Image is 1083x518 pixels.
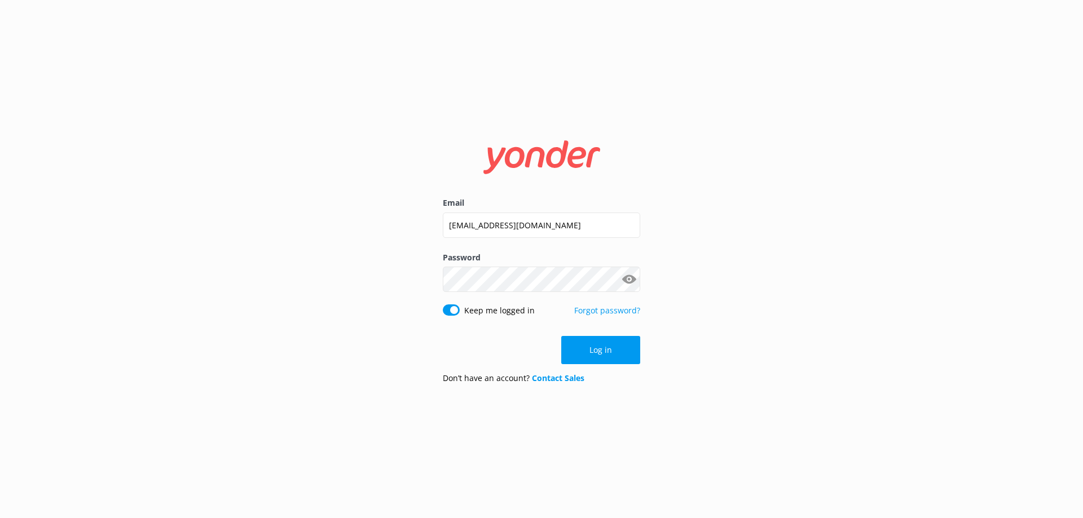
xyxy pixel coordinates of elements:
label: Password [443,251,640,264]
a: Forgot password? [574,305,640,316]
button: Show password [618,268,640,291]
a: Contact Sales [532,373,584,383]
label: Email [443,197,640,209]
button: Log in [561,336,640,364]
label: Keep me logged in [464,304,535,317]
p: Don’t have an account? [443,372,584,384]
input: user@emailaddress.com [443,212,640,238]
